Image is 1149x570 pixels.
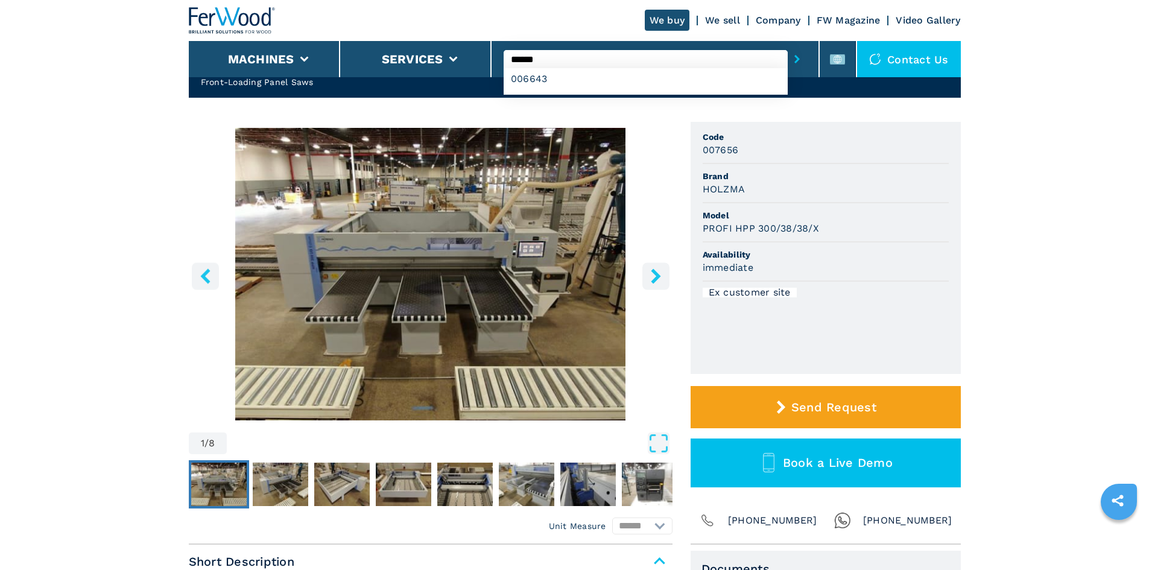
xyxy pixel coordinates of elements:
[189,7,276,34] img: Ferwood
[560,463,616,506] img: 88036d986c63d766a54a8053d1f1bd80
[703,131,949,143] span: Code
[791,400,876,414] span: Send Request
[201,76,472,88] h2: Front-Loading Panel Saws
[863,512,952,529] span: [PHONE_NUMBER]
[622,463,677,506] img: 7faf460c37e0752e21ebec31abf760a7
[834,512,851,529] img: Whatsapp
[230,432,669,454] button: Open Fullscreen
[703,143,739,157] h3: 007656
[869,53,881,65] img: Contact us
[703,170,949,182] span: Brand
[699,512,716,529] img: Phone
[691,386,961,428] button: Send Request
[703,209,949,221] span: Model
[314,463,370,506] img: 3d124d33b2264ef9f0efb795cf33f2d6
[209,439,215,448] span: 8
[703,288,797,297] div: Ex customer site
[703,261,753,274] h3: immediate
[499,463,554,506] img: f32a6f66d43ddcec4c0be4ddfed5d021
[549,520,606,532] em: Unit Measure
[312,460,372,508] button: Go to Slide 3
[189,128,673,420] div: Go to Slide 1
[703,221,819,235] h3: PROFI HPP 300/38/38/X
[691,439,961,487] button: Book a Live Demo
[705,14,740,26] a: We sell
[437,463,493,506] img: 6bb62a6621cf2c93e44d1d9ae6f9b6eb
[756,14,801,26] a: Company
[192,262,219,290] button: left-button
[558,460,618,508] button: Go to Slide 7
[1098,516,1140,561] iframe: Chat
[250,460,311,508] button: Go to Slide 2
[373,460,434,508] button: Go to Slide 4
[189,460,249,508] button: Go to Slide 1
[703,182,745,196] h3: HOLZMA
[189,460,673,508] nav: Thumbnail Navigation
[783,455,893,470] span: Book a Live Demo
[204,439,209,448] span: /
[1103,486,1133,516] a: sharethis
[703,249,949,261] span: Availability
[642,262,669,290] button: right-button
[382,52,443,66] button: Services
[435,460,495,508] button: Go to Slide 5
[496,460,557,508] button: Go to Slide 6
[619,460,680,508] button: Go to Slide 8
[189,128,673,420] img: Front-Loading Panel Saws HOLZMA PROFI HPP 300/38/38/X
[896,14,960,26] a: Video Gallery
[728,512,817,529] span: [PHONE_NUMBER]
[201,439,204,448] span: 1
[817,14,881,26] a: FW Magazine
[504,68,788,90] div: 006643
[788,45,806,73] button: submit-button
[857,41,961,77] div: Contact us
[645,10,690,31] a: We buy
[376,463,431,506] img: 1811fb30a11da0fde248b2def15b7f9b
[228,52,294,66] button: Machines
[253,463,308,506] img: b29fbb8629f06d50b306e87f0e422a5b
[191,463,247,506] img: 9c5c2fda4a4e342da1582e01ea5844bb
